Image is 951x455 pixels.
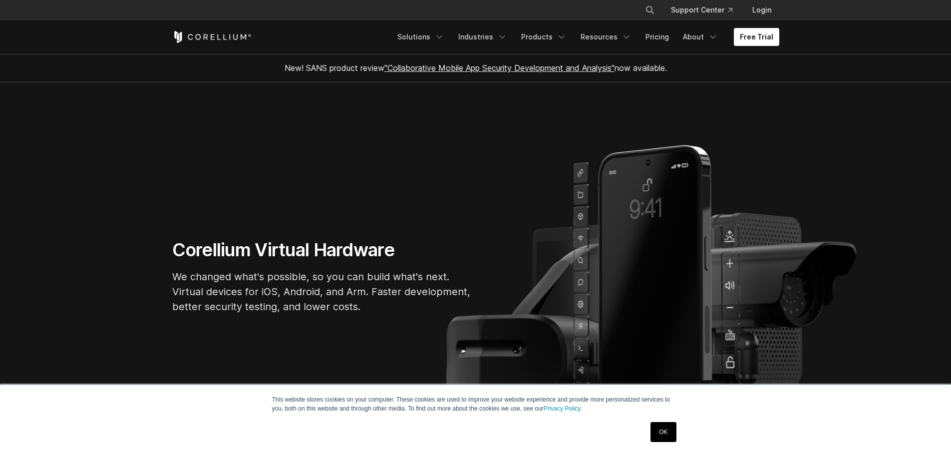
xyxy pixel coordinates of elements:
a: Free Trial [734,28,779,46]
a: Resources [575,28,637,46]
a: Login [744,1,779,19]
a: Solutions [391,28,450,46]
a: About [677,28,724,46]
a: Products [515,28,573,46]
a: "Collaborative Mobile App Security Development and Analysis" [384,63,615,73]
button: Search [641,1,659,19]
a: OK [650,422,676,442]
p: We changed what's possible, so you can build what's next. Virtual devices for iOS, Android, and A... [172,269,472,314]
a: Privacy Policy. [544,405,582,412]
div: Navigation Menu [633,1,779,19]
p: This website stores cookies on your computer. These cookies are used to improve your website expe... [272,395,679,413]
a: Pricing [639,28,675,46]
span: New! SANS product review now available. [285,63,667,73]
h1: Corellium Virtual Hardware [172,239,472,261]
a: Support Center [663,1,740,19]
a: Corellium Home [172,31,252,43]
div: Navigation Menu [391,28,779,46]
a: Industries [452,28,513,46]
